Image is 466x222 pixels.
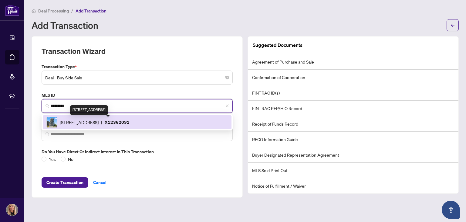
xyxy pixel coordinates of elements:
span: home [32,9,36,13]
span: Cancel [93,178,106,187]
span: | [101,119,102,126]
h2: Transaction Wizard [42,46,106,56]
img: search_icon [46,104,49,108]
span: Create Transaction [46,178,83,187]
span: Add Transaction [76,8,106,14]
span: [STREET_ADDRESS] [60,119,99,126]
li: RECO Information Guide [248,132,458,147]
span: Yes [46,156,58,162]
span: Deal Processing [38,8,69,14]
article: Suggested Documents [253,41,302,49]
li: Agreement of Purchase and Sale [248,54,458,70]
img: logo [5,5,19,16]
label: Do you have direct or indirect interest in this transaction [42,148,233,155]
li: Receipt of Funds Record [248,116,458,132]
img: Profile Icon [6,204,18,216]
div: [STREET_ADDRESS] [70,105,108,115]
span: Deal - Buy Side Sale [45,72,229,83]
li: Notice of Fulfillment / Waiver [248,178,458,193]
img: IMG-X12362091_1.jpg [47,117,57,127]
h1: Add Transaction [32,20,98,30]
label: MLS ID [42,92,233,99]
li: / [71,7,73,14]
button: Open asap [442,201,460,219]
img: search_icon [46,132,49,136]
label: Transaction Type [42,63,233,70]
p: X12362091 [105,119,130,126]
li: Buyer Designated Representation Agreement [248,147,458,163]
li: FINTRAC ID(s) [248,85,458,101]
span: close-circle [225,76,229,79]
button: Create Transaction [42,177,88,188]
button: Cancel [88,177,111,188]
span: close [225,104,229,108]
li: Confirmation of Cooperation [248,70,458,85]
li: FINTRAC PEP/HIO Record [248,101,458,116]
span: arrow-left [451,23,455,27]
span: No [66,156,76,162]
li: MLS Sold Print Out [248,163,458,178]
